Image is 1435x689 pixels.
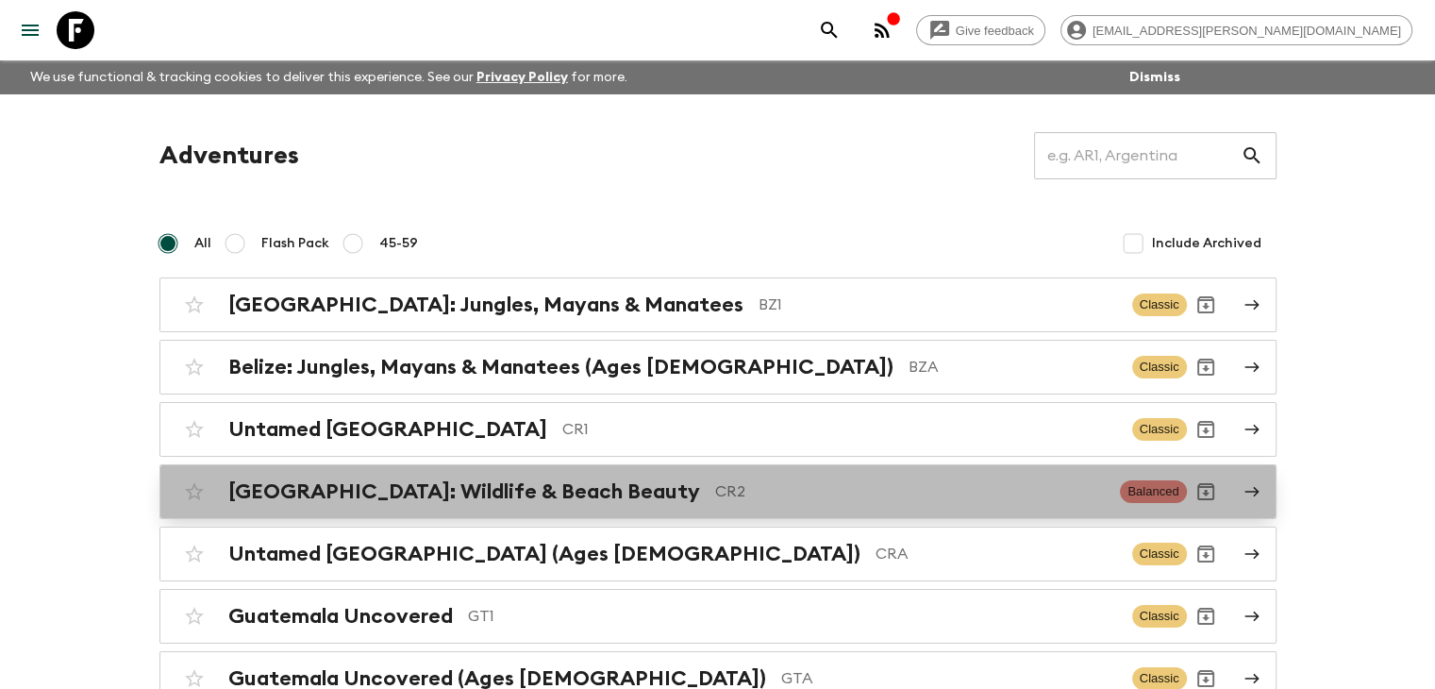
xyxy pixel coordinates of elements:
[759,294,1117,316] p: BZ1
[159,277,1276,332] a: [GEOGRAPHIC_DATA]: Jungles, Mayans & ManateesBZ1ClassicArchive
[468,605,1117,628] p: GT1
[1152,234,1261,253] span: Include Archived
[916,15,1045,45] a: Give feedback
[562,418,1117,441] p: CR1
[715,480,1106,503] p: CR2
[1132,294,1187,316] span: Classic
[810,11,848,49] button: search adventures
[261,234,329,253] span: Flash Pack
[228,355,893,379] h2: Belize: Jungles, Mayans & Manatees (Ages [DEMOGRAPHIC_DATA])
[379,234,418,253] span: 45-59
[945,24,1044,38] span: Give feedback
[228,479,700,504] h2: [GEOGRAPHIC_DATA]: Wildlife & Beach Beauty
[11,11,49,49] button: menu
[1132,356,1187,378] span: Classic
[159,527,1276,581] a: Untamed [GEOGRAPHIC_DATA] (Ages [DEMOGRAPHIC_DATA])CRAClassicArchive
[194,234,211,253] span: All
[1187,597,1225,635] button: Archive
[159,464,1276,519] a: [GEOGRAPHIC_DATA]: Wildlife & Beach BeautyCR2BalancedArchive
[1060,15,1412,45] div: [EMAIL_ADDRESS][PERSON_NAME][DOMAIN_NAME]
[159,340,1276,395] a: Belize: Jungles, Mayans & Manatees (Ages [DEMOGRAPHIC_DATA])BZAClassicArchive
[23,60,635,94] p: We use functional & tracking cookies to deliver this experience. See our for more.
[876,543,1117,565] p: CRA
[228,604,453,629] h2: Guatemala Uncovered
[1187,286,1225,324] button: Archive
[476,71,568,84] a: Privacy Policy
[228,293,743,317] h2: [GEOGRAPHIC_DATA]: Jungles, Mayans & Manatees
[1187,473,1225,511] button: Archive
[1187,411,1225,448] button: Archive
[909,356,1117,378] p: BZA
[1125,64,1185,91] button: Dismiss
[228,542,860,566] h2: Untamed [GEOGRAPHIC_DATA] (Ages [DEMOGRAPHIC_DATA])
[1187,348,1225,386] button: Archive
[159,137,299,175] h1: Adventures
[228,417,547,442] h2: Untamed [GEOGRAPHIC_DATA]
[1132,543,1187,565] span: Classic
[1132,605,1187,628] span: Classic
[1187,535,1225,573] button: Archive
[159,589,1276,644] a: Guatemala UncoveredGT1ClassicArchive
[1132,418,1187,441] span: Classic
[1120,480,1186,503] span: Balanced
[1082,24,1411,38] span: [EMAIL_ADDRESS][PERSON_NAME][DOMAIN_NAME]
[159,402,1276,457] a: Untamed [GEOGRAPHIC_DATA]CR1ClassicArchive
[1034,129,1241,182] input: e.g. AR1, Argentina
